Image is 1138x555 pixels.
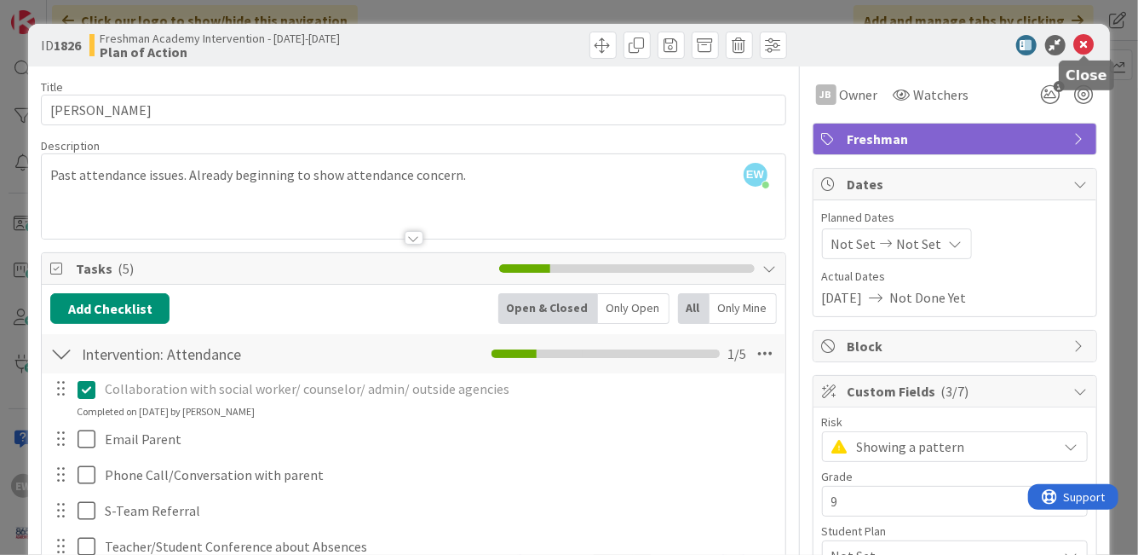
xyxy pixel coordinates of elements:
span: 1 / 5 [728,344,747,364]
span: Owner [840,84,878,105]
span: [DATE] [822,287,863,308]
input: Add Checklist... [76,338,382,369]
div: Student Plan [822,525,1088,537]
div: Risk [822,416,1088,428]
div: All [678,293,710,324]
p: S-Team Referral [105,501,773,521]
span: Planned Dates [822,209,1088,227]
div: Only Open [598,293,670,324]
span: Tasks [76,258,490,279]
p: Collaboration with social worker/ counselor/ admin/ outside agencies [105,379,773,399]
span: Block [848,336,1066,356]
span: ( 3/7 ) [941,383,969,400]
div: JB [816,84,836,105]
b: Plan of Action [100,45,340,59]
span: Freshman Academy Intervention - [DATE]-[DATE] [100,32,340,45]
button: Add Checklist [50,293,170,324]
span: ( 5 ) [118,260,134,277]
span: Showing a pattern [857,435,1049,459]
div: Completed on [DATE] by [PERSON_NAME] [77,404,255,419]
p: Phone Call/Conversation with parent [105,465,773,485]
span: Not Set [897,234,942,254]
div: Only Mine [710,293,777,324]
span: Description [41,138,100,153]
p: Email Parent [105,430,773,449]
b: 1826 [54,37,81,54]
span: Dates [848,174,1066,194]
span: 1 [1054,81,1065,92]
span: Not Done Yet [890,287,967,308]
input: type card name here... [41,95,785,125]
p: Past attendance issues. Already beginning to show attendance concern. [50,165,776,185]
span: Actual Dates [822,268,1088,286]
div: Grade [822,471,1088,483]
span: 9 [831,489,1049,513]
div: Open & Closed [498,293,598,324]
label: Title [41,79,63,95]
span: Support [36,3,78,23]
span: Freshman [848,129,1066,149]
span: EW [744,163,767,187]
span: Watchers [914,84,969,105]
span: Not Set [831,234,876,254]
h5: Close [1066,67,1107,84]
span: ID [41,35,81,55]
span: Custom Fields [848,381,1066,402]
